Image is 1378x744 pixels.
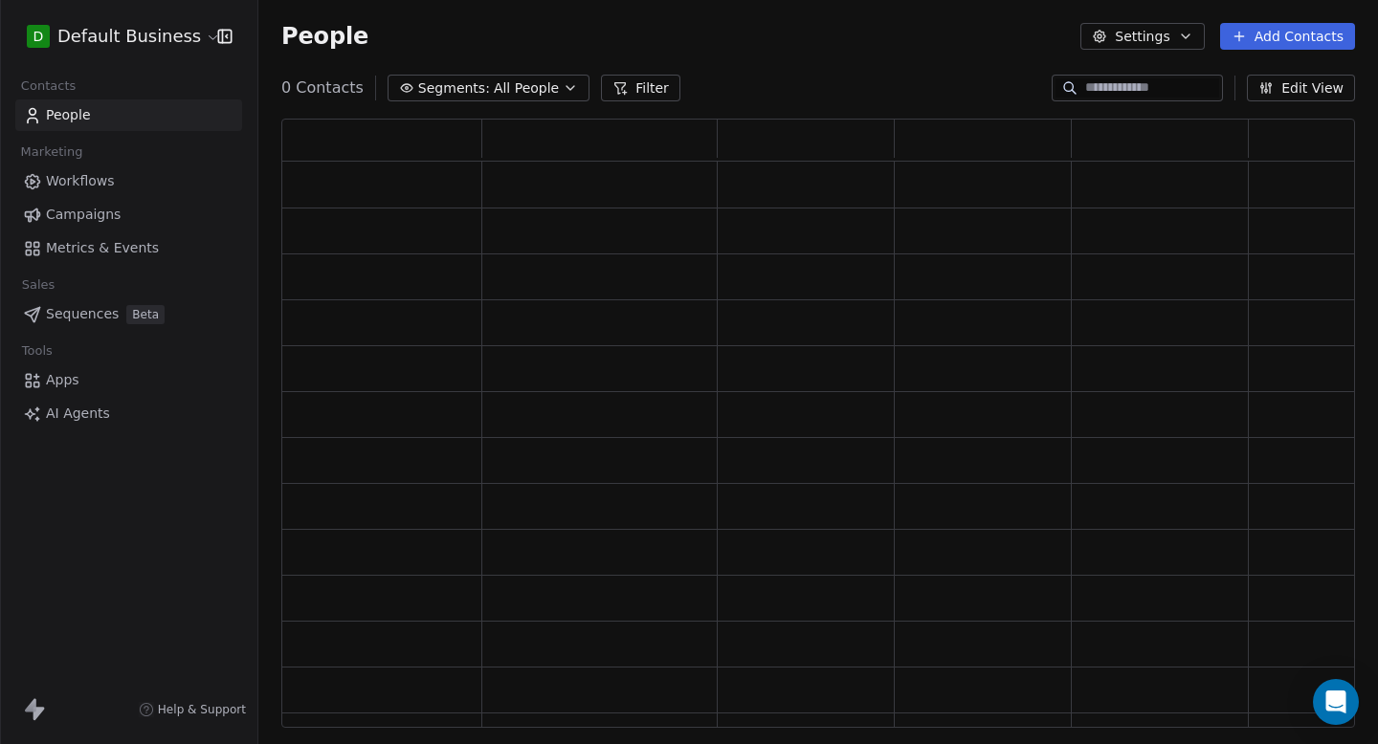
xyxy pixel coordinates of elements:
span: D [33,27,44,46]
span: Segments: [418,78,490,98]
a: Workflows [15,165,242,197]
a: Metrics & Events [15,232,242,264]
span: Tools [13,337,60,365]
span: AI Agents [46,404,110,424]
a: Help & Support [139,702,246,717]
span: Contacts [12,72,84,100]
span: Metrics & Events [46,238,159,258]
a: AI Agents [15,398,242,429]
span: Sales [13,271,63,299]
span: Workflows [46,171,115,191]
span: 0 Contacts [281,77,364,99]
a: Apps [15,364,242,396]
button: Filter [601,75,680,101]
button: Add Contacts [1220,23,1355,50]
a: Campaigns [15,199,242,230]
button: Edit View [1247,75,1355,101]
span: Apps [46,370,79,390]
span: Campaigns [46,205,121,225]
span: People [281,22,368,51]
span: Default Business [57,24,201,49]
button: Settings [1080,23,1204,50]
a: SequencesBeta [15,298,242,330]
span: Sequences [46,304,119,324]
div: Open Intercom Messenger [1313,679,1359,725]
span: People [46,105,91,125]
span: Marketing [12,138,91,166]
span: All People [494,78,559,98]
span: Beta [126,305,165,324]
a: People [15,99,242,131]
button: DDefault Business [23,20,204,53]
span: Help & Support [158,702,246,717]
